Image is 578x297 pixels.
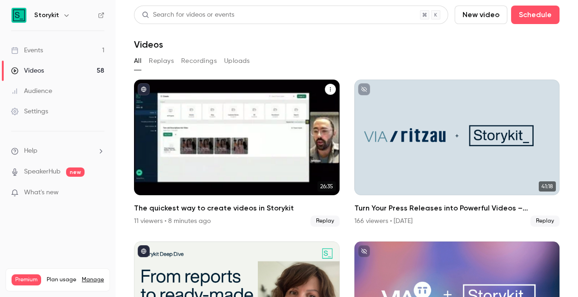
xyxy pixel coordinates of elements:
a: Manage [82,276,104,284]
span: Premium [12,274,41,285]
span: What's new [24,188,59,198]
a: 41:18Turn Your Press Releases into Powerful Videos – Automatically166 viewers • [DATE]Replay [354,80,560,227]
a: SpeakerHub [24,167,61,177]
button: Uploads [224,54,250,68]
span: Replay [310,216,340,227]
img: Storykit [12,8,26,23]
button: published [138,245,150,257]
li: Turn Your Press Releases into Powerful Videos – Automatically [354,80,560,227]
h2: Turn Your Press Releases into Powerful Videos – Automatically [354,203,560,214]
button: unpublished [358,245,370,257]
div: Settings [11,107,48,116]
span: Plan usage [47,276,76,284]
h2: The quickest way to create videos in Storykit [134,203,340,214]
button: Recordings [181,54,217,68]
div: Events [11,46,43,55]
span: Replay [530,216,560,227]
li: help-dropdown-opener [11,146,104,156]
h6: Storykit [34,11,59,20]
span: new [66,167,85,177]
div: Search for videos or events [142,10,234,20]
button: published [138,83,150,95]
button: Replays [149,54,174,68]
a: 26:35The quickest way to create videos in Storykit11 viewers • 8 minutes agoReplay [134,80,340,227]
section: Videos [134,6,560,291]
div: 166 viewers • [DATE] [354,217,413,226]
button: Schedule [511,6,560,24]
button: All [134,54,141,68]
button: unpublished [358,83,370,95]
div: Audience [11,87,52,96]
span: 41:18 [539,181,556,192]
div: 11 viewers • 8 minutes ago [134,217,211,226]
li: The quickest way to create videos in Storykit [134,80,340,227]
span: Help [24,146,37,156]
button: New video [455,6,507,24]
div: Videos [11,66,44,75]
h1: Videos [134,39,163,50]
span: 26:35 [317,181,336,192]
